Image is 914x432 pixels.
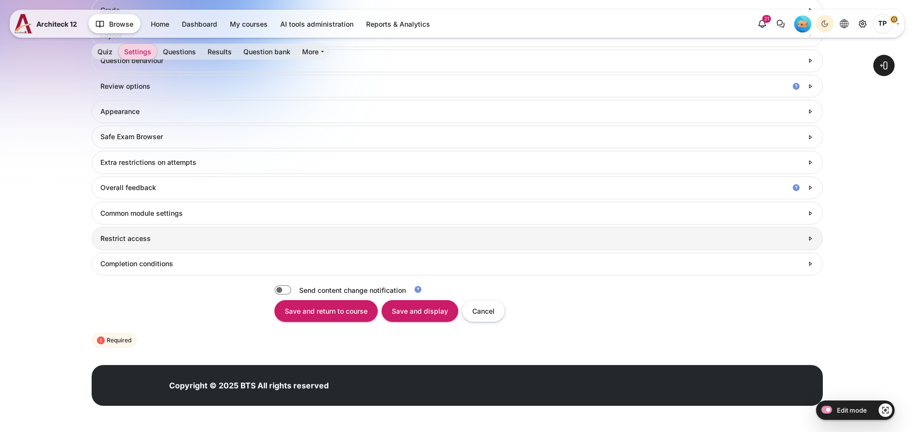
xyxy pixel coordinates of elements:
[100,56,802,65] h3: Question behaviour
[169,381,329,390] strong: Copyright © 2025 BTS All rights reserved
[15,14,32,33] img: A12
[794,16,811,32] img: Level #1
[100,107,802,116] h3: Appearance
[818,16,832,31] div: Dark Mode
[100,82,802,91] h3: Review options
[790,15,815,32] a: Level #1
[879,403,892,417] a: Show/Hide - Region
[762,15,771,23] div: 21
[88,14,141,33] button: Browse
[854,15,871,32] a: Site administration
[816,15,834,32] button: Light Mode Dark Mode
[299,285,429,295] label: Send content change notification
[792,183,801,192] i: Help with Overall feedback
[202,44,238,60] a: Results
[382,300,458,322] input: Save and display
[873,14,899,33] a: User menu
[36,19,77,29] span: Architeck 12
[873,14,892,33] span: Thanyaphon Pongpaichet
[100,132,802,141] h3: Safe Exam Browser
[274,300,378,322] input: Save and return to course
[414,285,422,294] i: Help with Send content change notification
[835,15,853,32] button: Languages
[109,19,133,29] span: Browse
[224,16,273,32] a: My courses
[145,16,175,32] a: Home
[462,300,505,322] input: Cancel
[296,44,330,60] a: More
[789,79,803,94] a: Help
[412,285,424,294] a: Help
[176,16,223,32] a: Dashboard
[15,14,81,33] a: A12 A12 Architeck 12
[100,6,802,15] h3: Grade
[789,180,803,195] a: Help
[157,44,202,60] a: Questions
[792,82,801,91] i: Help with Review options
[360,16,436,32] a: Reports & Analytics
[837,406,867,414] span: Edit mode
[238,44,296,60] a: Question bank
[100,158,802,167] h3: Extra restrictions on attempts
[92,44,118,60] a: Quiz
[772,15,789,32] button: There are 0 unread conversations
[118,44,157,60] a: Settings
[794,15,811,32] div: Level #1
[100,259,802,268] h3: Completion conditions
[100,234,802,243] h3: Restrict access
[754,15,771,32] div: Show notification window with 21 new notifications
[274,16,359,32] a: AI tools administration
[100,183,802,192] h3: Overall feedback
[92,333,137,348] div: Required
[100,209,802,218] h3: Common module settings
[97,336,107,345] i: Required field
